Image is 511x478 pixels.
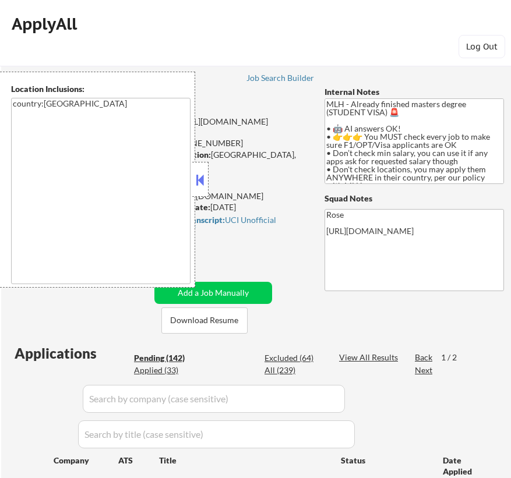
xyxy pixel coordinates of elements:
[459,35,505,58] button: Log Out
[78,420,355,448] input: Search by title (case sensitive)
[145,216,306,232] div: UCI Unofficial Transcript.pdf
[181,116,268,126] a: [URL][DOMAIN_NAME]
[325,193,504,204] div: Squad Notes
[145,137,309,149] div: [PHONE_NUMBER]
[134,352,192,364] div: Pending (142)
[265,352,323,364] div: Excluded (64)
[443,455,487,477] div: Date Applied
[12,14,80,34] div: ApplyAll
[415,352,434,363] div: Back
[161,307,248,334] button: Download Resume
[246,73,315,85] a: Job Search Builder
[145,215,306,232] a: Download Transcript:UCI Unofficial Transcript.pdf
[246,74,315,82] div: Job Search Builder
[11,83,191,95] div: Location Inclusions:
[54,455,118,466] div: Company
[159,455,330,466] div: Title
[176,191,263,201] a: [URL][DOMAIN_NAME]
[83,385,345,413] input: Search by company (case sensitive)
[154,282,272,304] button: Add a Job Manually
[145,201,309,213] div: [DATE]
[15,346,130,360] div: Applications
[145,149,309,172] div: [GEOGRAPHIC_DATA], [US_STATE]
[265,364,323,376] div: All (239)
[441,352,468,363] div: 1 / 2
[118,455,159,466] div: ATS
[145,178,311,190] div: 4
[415,364,434,376] div: Next
[134,364,192,376] div: Applied (33)
[339,352,401,363] div: View All Results
[325,86,504,98] div: Internal Notes
[341,449,426,470] div: Status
